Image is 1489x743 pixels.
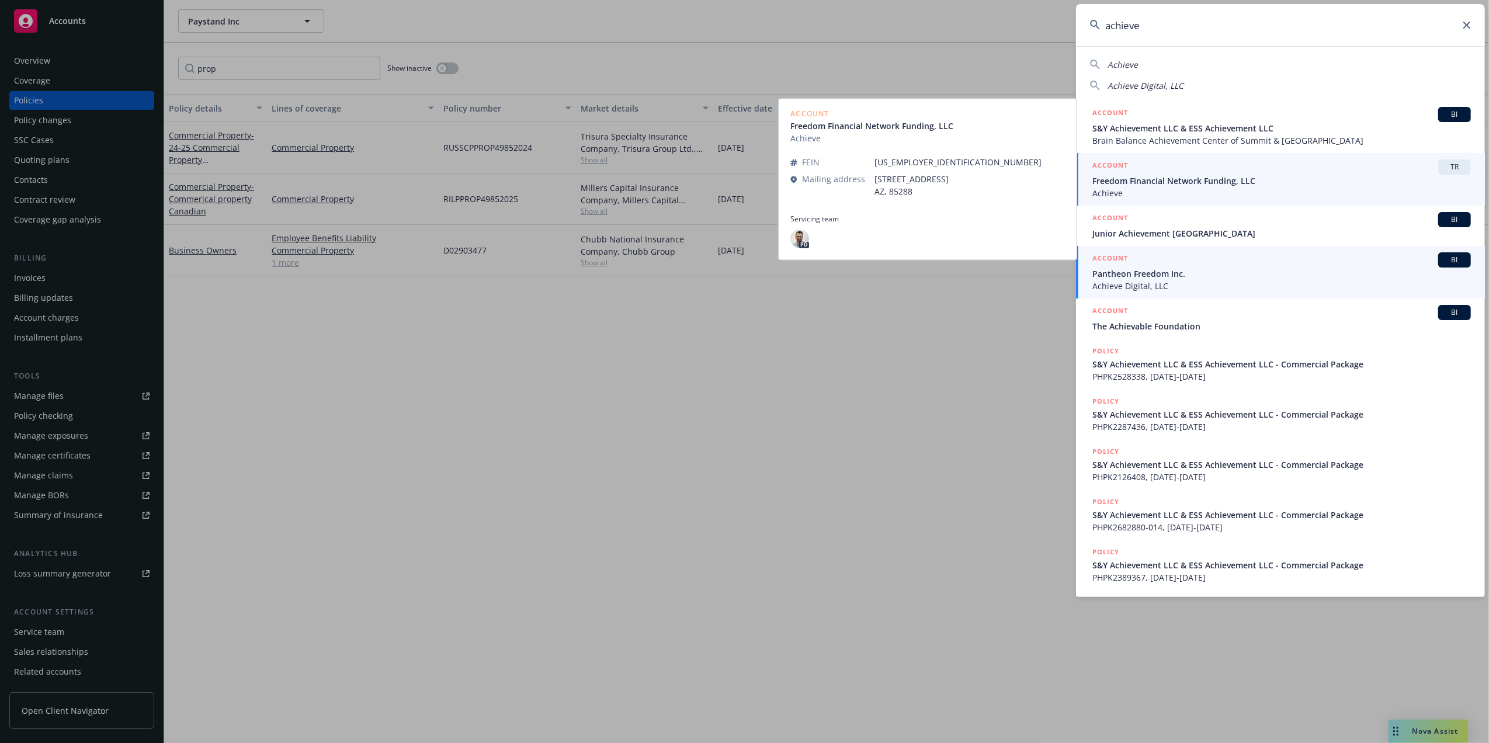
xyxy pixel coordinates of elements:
[1092,159,1128,173] h5: ACCOUNT
[1092,107,1128,121] h5: ACCOUNT
[1076,339,1485,389] a: POLICYS&Y Achievement LLC & ESS Achievement LLC - Commercial PackagePHPK2528338, [DATE]-[DATE]
[1092,187,1471,199] span: Achieve
[1076,298,1485,339] a: ACCOUNTBIThe Achievable Foundation
[1076,389,1485,439] a: POLICYS&Y Achievement LLC & ESS Achievement LLC - Commercial PackagePHPK2287436, [DATE]-[DATE]
[1076,206,1485,246] a: ACCOUNTBIJunior Achievement [GEOGRAPHIC_DATA]
[1092,212,1128,226] h5: ACCOUNT
[1092,408,1471,421] span: S&Y Achievement LLC & ESS Achievement LLC - Commercial Package
[1092,134,1471,147] span: Brain Balance Achievement Center of Summit & [GEOGRAPHIC_DATA]
[1092,227,1471,239] span: Junior Achievement [GEOGRAPHIC_DATA]
[1076,540,1485,590] a: POLICYS&Y Achievement LLC & ESS Achievement LLC - Commercial PackagePHPK2389367, [DATE]-[DATE]
[1092,571,1471,584] span: PHPK2389367, [DATE]-[DATE]
[1443,255,1466,265] span: BI
[1092,268,1471,280] span: Pantheon Freedom Inc.
[1092,175,1471,187] span: Freedom Financial Network Funding, LLC
[1092,370,1471,383] span: PHPK2528338, [DATE]-[DATE]
[1092,446,1119,457] h5: POLICY
[1092,509,1471,521] span: S&Y Achievement LLC & ESS Achievement LLC - Commercial Package
[1076,439,1485,489] a: POLICYS&Y Achievement LLC & ESS Achievement LLC - Commercial PackagePHPK2126408, [DATE]-[DATE]
[1076,489,1485,540] a: POLICYS&Y Achievement LLC & ESS Achievement LLC - Commercial PackagePHPK2682880-014, [DATE]-[DATE]
[1092,280,1471,292] span: Achieve Digital, LLC
[1443,214,1466,225] span: BI
[1092,320,1471,332] span: The Achievable Foundation
[1092,122,1471,134] span: S&Y Achievement LLC & ESS Achievement LLC
[1092,395,1119,407] h5: POLICY
[1092,252,1128,266] h5: ACCOUNT
[1092,345,1119,357] h5: POLICY
[1076,246,1485,298] a: ACCOUNTBIPantheon Freedom Inc.Achieve Digital, LLC
[1092,471,1471,483] span: PHPK2126408, [DATE]-[DATE]
[1443,162,1466,172] span: TR
[1092,421,1471,433] span: PHPK2287436, [DATE]-[DATE]
[1092,546,1119,558] h5: POLICY
[1092,358,1471,370] span: S&Y Achievement LLC & ESS Achievement LLC - Commercial Package
[1092,305,1128,319] h5: ACCOUNT
[1092,521,1471,533] span: PHPK2682880-014, [DATE]-[DATE]
[1076,100,1485,153] a: ACCOUNTBIS&Y Achievement LLC & ESS Achievement LLCBrain Balance Achievement Center of Summit & [G...
[1443,109,1466,120] span: BI
[1108,59,1138,70] span: Achieve
[1092,459,1471,471] span: S&Y Achievement LLC & ESS Achievement LLC - Commercial Package
[1108,80,1183,91] span: Achieve Digital, LLC
[1092,496,1119,508] h5: POLICY
[1076,153,1485,206] a: ACCOUNTTRFreedom Financial Network Funding, LLCAchieve
[1092,559,1471,571] span: S&Y Achievement LLC & ESS Achievement LLC - Commercial Package
[1443,307,1466,318] span: BI
[1076,4,1485,46] input: Search...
